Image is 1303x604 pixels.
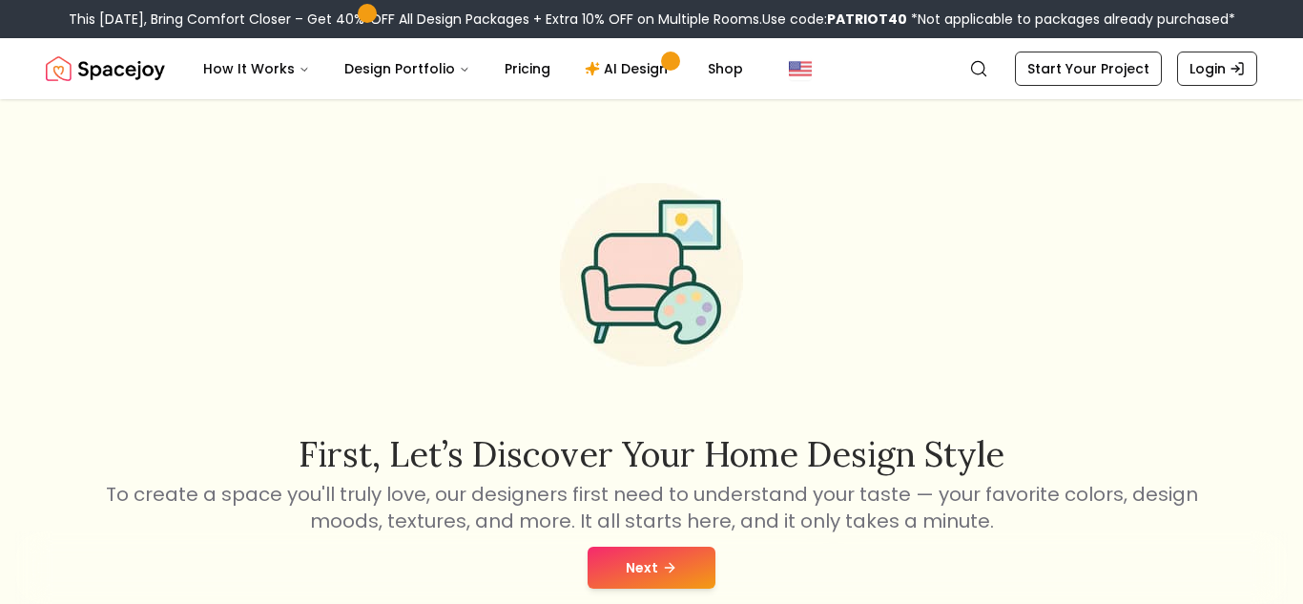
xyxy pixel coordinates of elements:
[569,50,689,88] a: AI Design
[827,10,907,29] b: PATRIOT40
[46,50,165,88] a: Spacejoy
[907,10,1235,29] span: *Not applicable to packages already purchased*
[188,50,325,88] button: How It Works
[489,50,566,88] a: Pricing
[762,10,907,29] span: Use code:
[329,50,486,88] button: Design Portfolio
[102,435,1201,473] h2: First, let’s discover your home design style
[69,10,1235,29] div: This [DATE], Bring Comfort Closer – Get 40% OFF All Design Packages + Extra 10% OFF on Multiple R...
[102,481,1201,534] p: To create a space you'll truly love, our designers first need to understand your taste — your fav...
[46,50,165,88] img: Spacejoy Logo
[188,50,758,88] nav: Main
[789,57,812,80] img: United States
[1015,52,1162,86] a: Start Your Project
[529,153,774,397] img: Start Style Quiz Illustration
[1177,52,1257,86] a: Login
[588,547,715,589] button: Next
[46,38,1257,99] nav: Global
[693,50,758,88] a: Shop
